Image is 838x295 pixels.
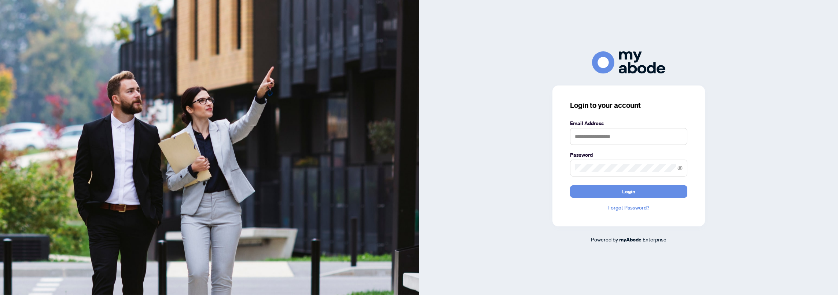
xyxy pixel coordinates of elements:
[570,204,687,212] a: Forgot Password?
[591,236,618,243] span: Powered by
[592,51,665,74] img: ma-logo
[570,100,687,110] h3: Login to your account
[570,151,687,159] label: Password
[677,165,683,171] span: eye-invisible
[619,236,642,244] a: myAbode
[570,185,687,198] button: Login
[622,186,635,197] span: Login
[643,236,666,243] span: Enterprise
[570,119,687,127] label: Email Address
